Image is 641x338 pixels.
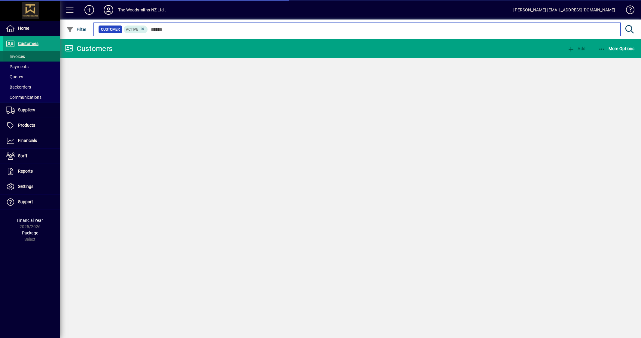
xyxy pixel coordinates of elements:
span: Products [18,123,35,128]
span: Staff [18,153,27,158]
span: Customers [18,41,38,46]
span: Quotes [6,74,23,79]
span: Financial Year [17,218,43,223]
span: More Options [598,46,635,51]
a: Financials [3,133,60,148]
a: Communications [3,92,60,102]
button: Filter [65,24,88,35]
span: Invoices [6,54,25,59]
span: Add [567,46,585,51]
span: Customer [101,26,120,32]
mat-chip: Activation Status: Active [124,26,148,33]
span: Payments [6,64,29,69]
a: Quotes [3,72,60,82]
a: Backorders [3,82,60,92]
span: Communications [6,95,41,100]
a: Products [3,118,60,133]
div: The Woodsmiths NZ Ltd . [118,5,166,15]
span: Active [126,27,139,32]
a: Staff [3,149,60,164]
button: More Options [597,43,636,54]
span: Settings [18,184,33,189]
span: Suppliers [18,107,35,112]
button: Add [566,43,587,54]
a: Payments [3,62,60,72]
div: Customers [65,44,112,53]
a: Home [3,21,60,36]
a: Knowledge Base [621,1,633,21]
div: [PERSON_NAME] [EMAIL_ADDRESS][DOMAIN_NAME] [514,5,615,15]
span: Backorders [6,85,31,89]
a: Suppliers [3,103,60,118]
span: Package [22,231,38,235]
span: Support [18,199,33,204]
span: Financials [18,138,37,143]
span: Home [18,26,29,31]
a: Support [3,195,60,210]
a: Invoices [3,51,60,62]
span: Filter [66,27,87,32]
button: Add [80,5,99,15]
span: Reports [18,169,33,174]
a: Settings [3,179,60,194]
button: Profile [99,5,118,15]
a: Reports [3,164,60,179]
